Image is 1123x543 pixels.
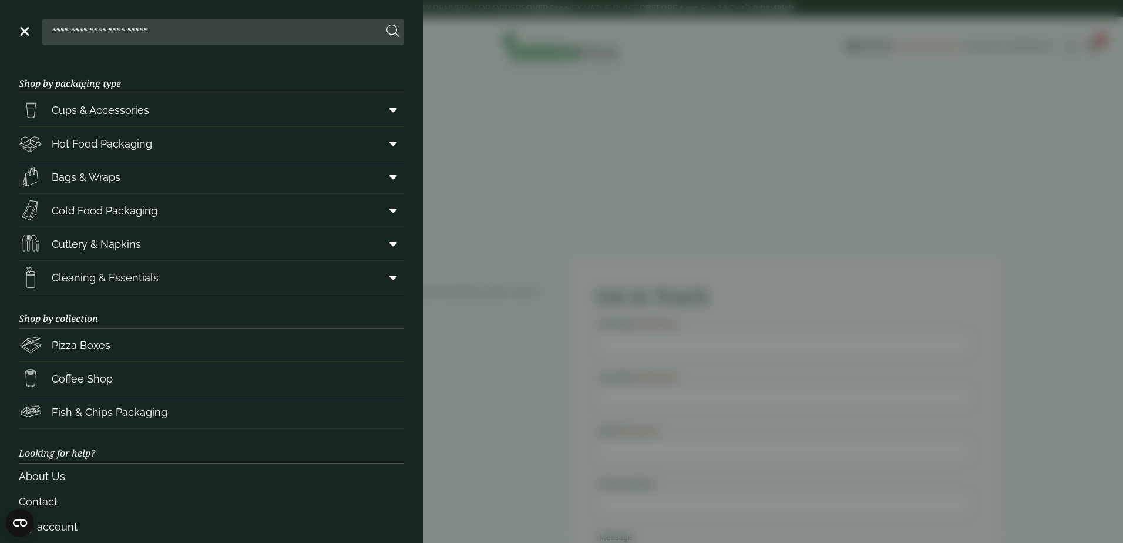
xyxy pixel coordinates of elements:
[6,509,34,537] button: Open CMP widget
[19,464,404,489] a: About Us
[19,59,404,93] h3: Shop by packaging type
[52,404,167,420] span: Fish & Chips Packaging
[19,93,404,126] a: Cups & Accessories
[52,236,141,252] span: Cutlery & Napkins
[52,136,152,152] span: Hot Food Packaging
[19,400,42,424] img: FishNchip_box.svg
[19,199,42,222] img: Sandwich_box.svg
[19,127,404,160] a: Hot Food Packaging
[19,160,404,193] a: Bags & Wraps
[19,429,404,463] h3: Looking for help?
[19,266,42,289] img: open-wipe.svg
[19,395,404,428] a: Fish & Chips Packaging
[19,232,42,256] img: Cutlery.svg
[19,98,42,122] img: PintNhalf_cup.svg
[19,294,404,329] h3: Shop by collection
[52,169,120,185] span: Bags & Wraps
[19,367,42,390] img: HotDrink_paperCup.svg
[52,203,157,219] span: Cold Food Packaging
[52,371,113,387] span: Coffee Shop
[19,362,404,395] a: Coffee Shop
[19,514,404,539] a: My account
[19,227,404,260] a: Cutlery & Napkins
[52,270,159,286] span: Cleaning & Essentials
[19,132,42,155] img: Deli_box.svg
[19,333,42,357] img: Pizza_boxes.svg
[52,337,110,353] span: Pizza Boxes
[19,489,404,514] a: Contact
[52,102,149,118] span: Cups & Accessories
[19,329,404,361] a: Pizza Boxes
[19,165,42,189] img: Paper_carriers.svg
[19,261,404,294] a: Cleaning & Essentials
[19,194,404,227] a: Cold Food Packaging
